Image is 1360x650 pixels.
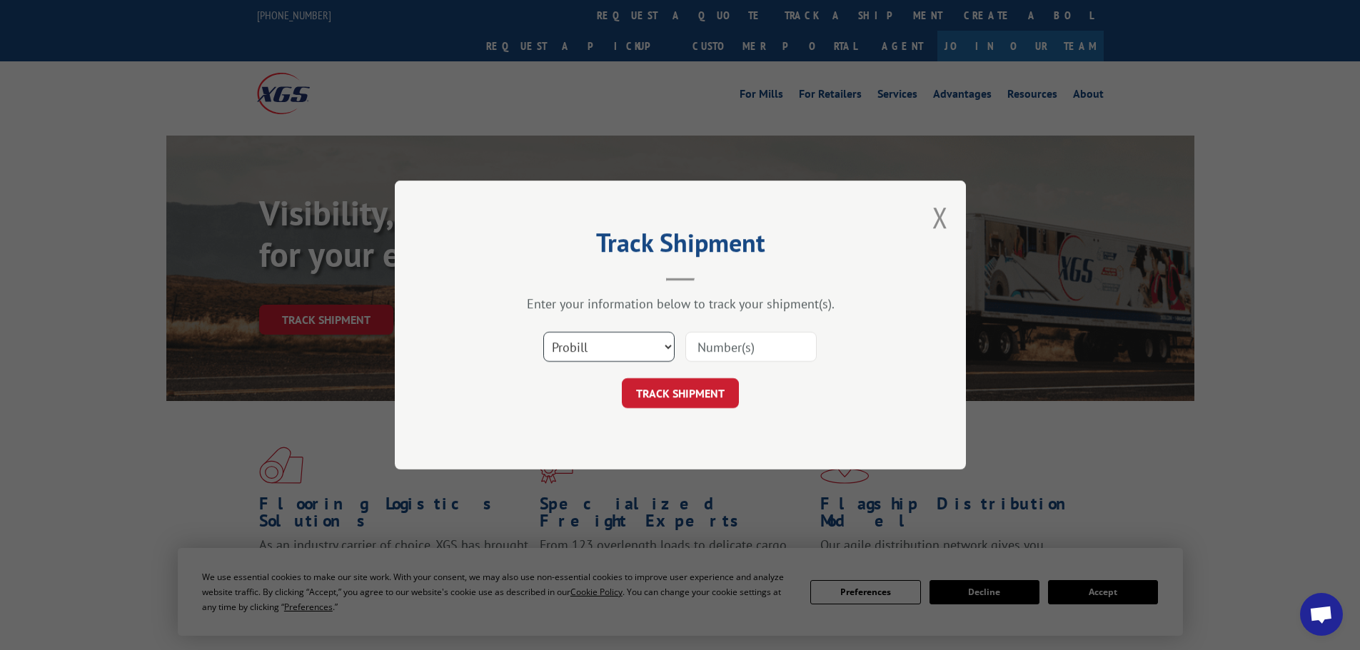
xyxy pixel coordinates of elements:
[685,332,817,362] input: Number(s)
[1300,593,1343,636] div: Open chat
[932,198,948,236] button: Close modal
[466,295,895,312] div: Enter your information below to track your shipment(s).
[466,233,895,260] h2: Track Shipment
[622,378,739,408] button: TRACK SHIPMENT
